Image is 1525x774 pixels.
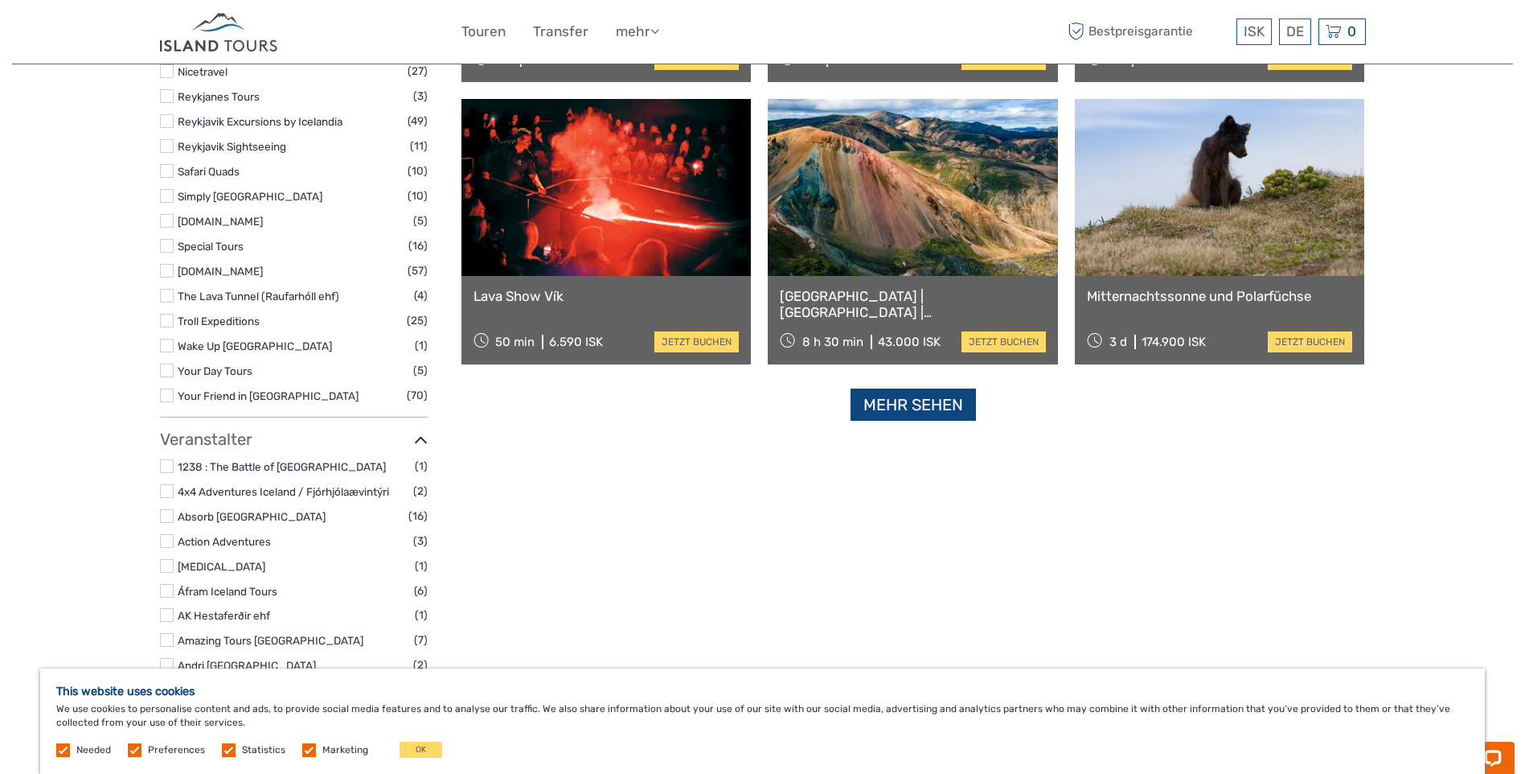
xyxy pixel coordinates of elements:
[654,331,739,352] a: jetzt buchen
[178,190,322,203] a: Simply [GEOGRAPHIC_DATA]
[415,336,428,355] span: (1)
[1345,23,1359,39] span: 0
[414,286,428,305] span: (4)
[178,140,286,153] a: Reykjavik Sightseeing
[413,212,428,230] span: (5)
[408,112,428,130] span: (49)
[1139,52,1198,67] div: 14.900 ISK
[178,585,277,598] a: Áfram Iceland Tours
[802,335,863,349] span: 8 h 30 min
[40,669,1485,774] div: We use cookies to personalise content and ads, to provide social media features and to analyse ou...
[527,52,585,67] div: 13.990 ISK
[408,261,428,280] span: (57)
[413,87,428,105] span: (3)
[178,560,265,573] a: [MEDICAL_DATA]
[834,52,897,67] div: 40.000 ISK
[178,535,271,548] a: Action Adventures
[616,20,659,43] a: mehr
[400,742,442,758] button: OK
[178,315,260,327] a: Troll Expeditions
[495,335,535,349] span: 50 min
[178,659,316,672] a: Andri [GEOGRAPHIC_DATA]
[178,510,326,523] a: Absorb [GEOGRAPHIC_DATA]
[178,485,389,498] a: 4x4 Adventures Iceland / Fjórhjólaævintýri
[160,12,279,51] img: Iceland ProTravel
[415,606,428,624] span: (1)
[415,457,428,476] span: (1)
[160,430,428,449] h3: Veranstalter
[802,52,819,67] span: 7 h
[1279,19,1311,45] div: DE
[1142,335,1206,349] div: 174.900 ISK
[407,386,428,405] span: (70)
[178,290,339,303] a: The Lava Tunnel (Raufarhóll ehf)
[413,482,428,500] span: (2)
[414,631,428,649] span: (7)
[473,288,740,304] a: Lava Show Vík
[178,165,240,178] a: Safari Quads
[533,20,588,43] a: Transfer
[178,460,386,473] a: 1238 : The Battle of [GEOGRAPHIC_DATA]
[56,685,1469,698] h5: This website uses cookies
[780,288,1046,321] a: [GEOGRAPHIC_DATA] | [GEOGRAPHIC_DATA] | [GEOGRAPHIC_DATA]
[1109,52,1125,67] span: 1 h
[549,335,603,349] div: 6.590 ISK
[878,335,941,349] div: 43.000 ISK
[178,115,342,128] a: Reykjavik Excursions by Icelandia
[178,65,228,78] a: Nicetravel
[1268,331,1352,352] a: jetzt buchen
[178,215,263,228] a: [DOMAIN_NAME]
[242,743,285,757] label: Statistics
[1109,335,1127,349] span: 3 d
[76,743,111,757] label: Needed
[322,743,368,757] label: Marketing
[408,507,428,525] span: (16)
[408,187,428,205] span: (10)
[408,237,428,255] span: (16)
[178,265,263,278] a: [DOMAIN_NAME]
[178,340,332,352] a: Wake Up [GEOGRAPHIC_DATA]
[414,582,428,600] span: (6)
[408,162,428,180] span: (10)
[413,361,428,380] span: (5)
[178,609,270,622] a: AK Hestaferðir ehf
[413,532,428,550] span: (3)
[415,557,428,575] span: (1)
[407,311,428,330] span: (25)
[851,389,976,422] a: Mehr sehen
[1087,288,1353,304] a: Mitternachtssonne und Polarfüchse
[185,25,204,44] button: Open LiveChat chat widget
[178,90,260,103] a: Reykjanes Tours
[178,634,363,647] a: Amazing Tours [GEOGRAPHIC_DATA]
[148,743,205,757] label: Preferences
[410,137,428,155] span: (11)
[23,28,182,41] p: Chat now
[495,52,513,67] span: 2 h
[178,389,359,402] a: Your Friend in [GEOGRAPHIC_DATA]
[178,240,244,253] a: Special Tours
[408,62,428,80] span: (27)
[413,656,428,674] span: (2)
[1064,19,1232,45] span: Bestpreisgarantie
[1244,23,1265,39] span: ISK
[961,331,1046,352] a: jetzt buchen
[461,20,506,43] a: Touren
[178,364,252,377] a: Your Day Tours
